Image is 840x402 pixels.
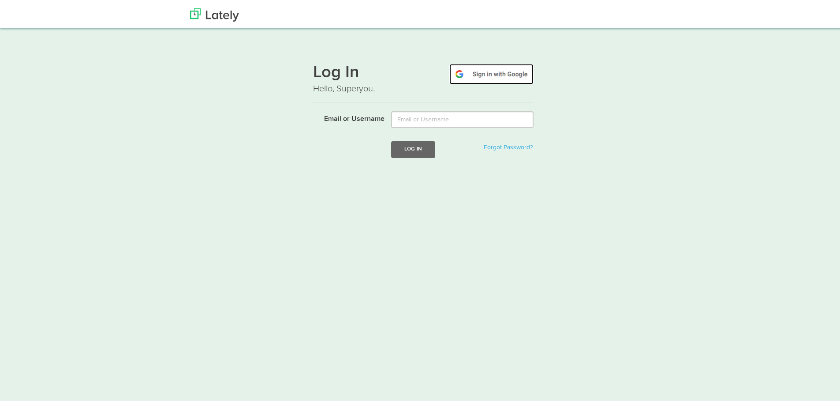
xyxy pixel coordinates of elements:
[484,143,533,149] a: Forgot Password?
[313,81,534,94] p: Hello, Superyou.
[190,7,239,20] img: Lately
[391,109,534,126] input: Email or Username
[306,109,385,123] label: Email or Username
[313,62,534,81] h1: Log In
[449,62,534,83] img: google-signin.png
[391,139,435,156] button: Log In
